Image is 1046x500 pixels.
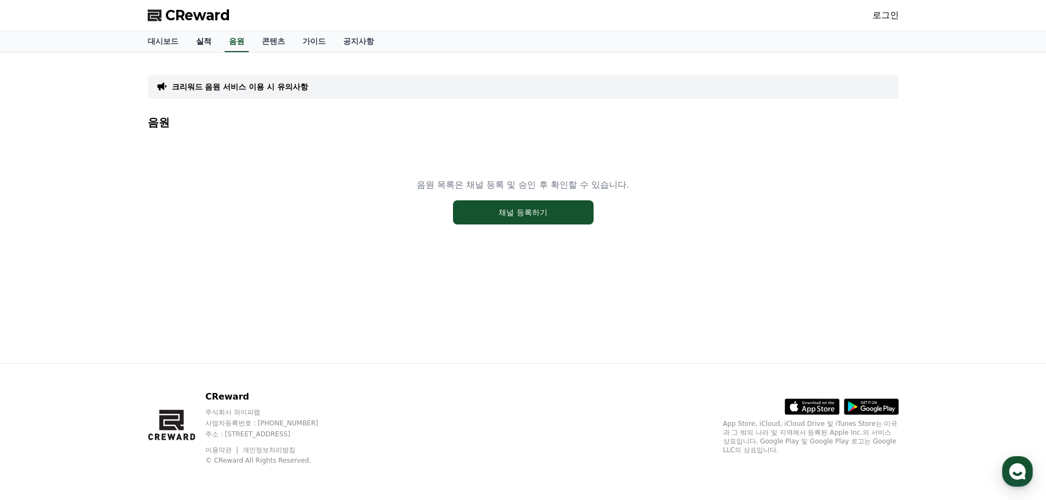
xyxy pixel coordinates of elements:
a: 설정 [142,348,211,375]
a: 가이드 [294,31,334,52]
p: 주식회사 와이피랩 [205,408,339,417]
span: CReward [165,7,230,24]
span: 홈 [35,364,41,373]
p: © CReward All Rights Reserved. [205,456,339,465]
a: 개인정보처리방침 [243,446,295,454]
p: 주소 : [STREET_ADDRESS] [205,430,339,439]
a: 음원 [225,31,249,52]
a: 대화 [72,348,142,375]
a: 홈 [3,348,72,375]
p: App Store, iCloud, iCloud Drive 및 iTunes Store는 미국과 그 밖의 나라 및 지역에서 등록된 Apple Inc.의 서비스 상표입니다. Goo... [723,419,899,454]
span: 설정 [170,364,183,373]
p: 사업자등록번호 : [PHONE_NUMBER] [205,419,339,428]
a: 공지사항 [334,31,383,52]
h4: 음원 [148,116,899,128]
a: CReward [148,7,230,24]
a: 이용약관 [205,446,240,454]
a: 실적 [187,31,220,52]
span: 대화 [100,365,114,374]
a: 크리워드 음원 서비스 이용 시 유의사항 [172,81,308,92]
a: 대시보드 [139,31,187,52]
a: 로그인 [872,9,899,22]
button: 채널 등록하기 [453,200,594,224]
a: 콘텐츠 [253,31,294,52]
p: 음원 목록은 채널 등록 및 승인 후 확인할 수 있습니다. [417,178,629,192]
p: CReward [205,390,339,403]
